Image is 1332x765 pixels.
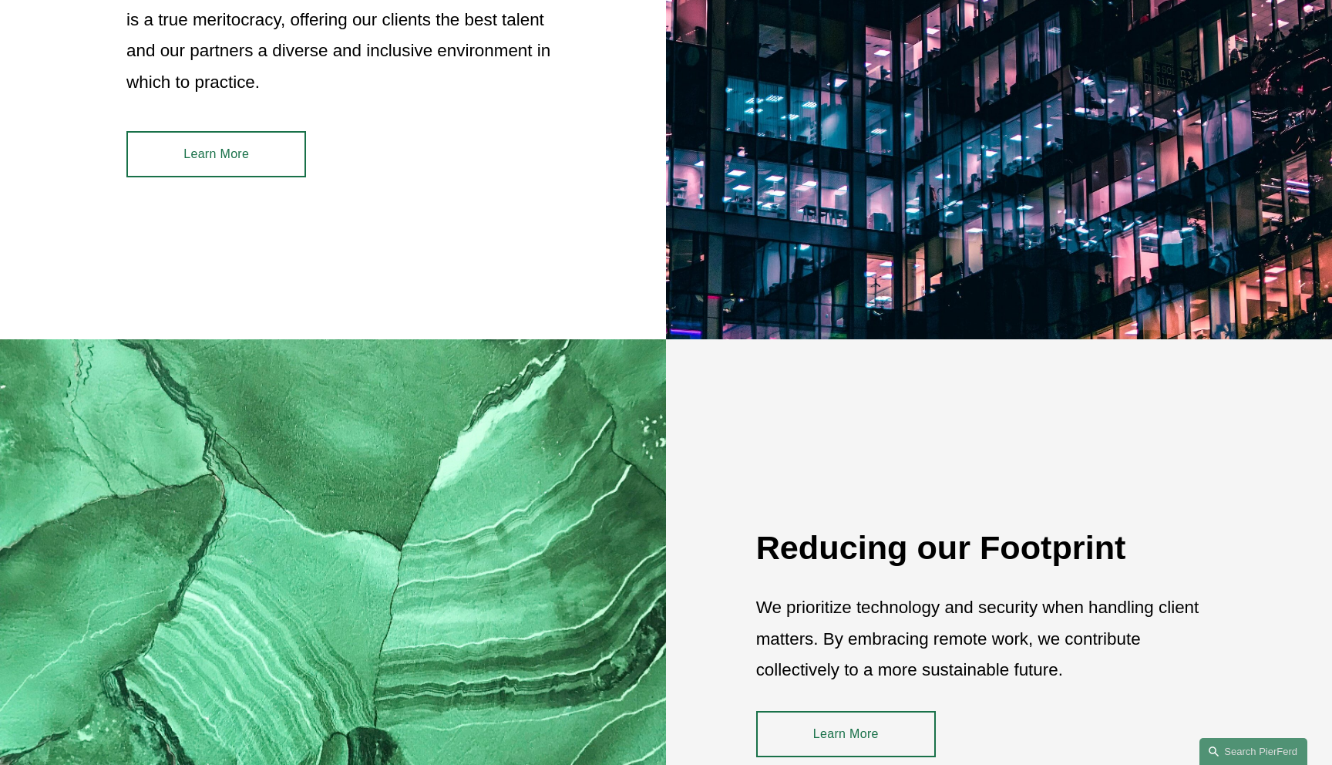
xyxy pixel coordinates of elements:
[756,711,936,757] a: Learn More
[756,527,1206,568] h2: Reducing our Footprint
[126,131,306,177] a: Learn More
[756,592,1206,686] p: We prioritize technology and security when handling client matters. By embracing remote work, we ...
[1199,738,1307,765] a: Search this site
